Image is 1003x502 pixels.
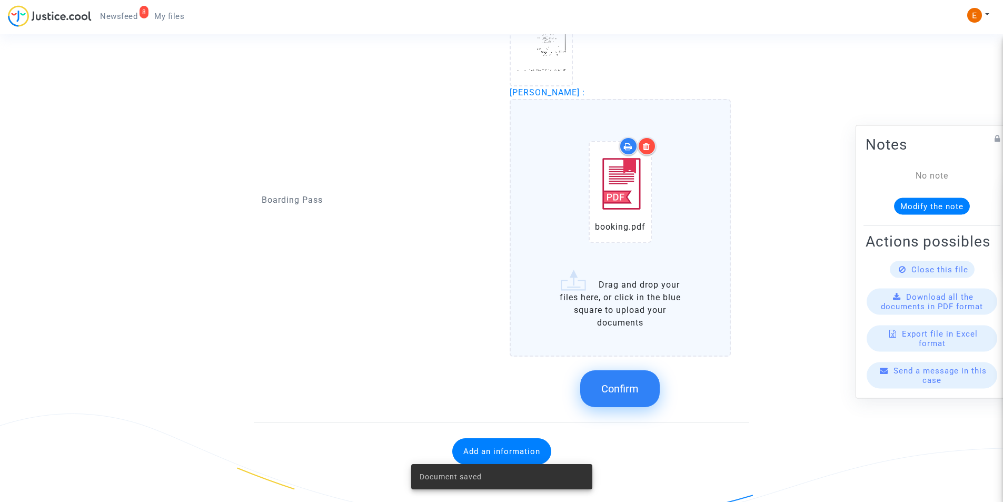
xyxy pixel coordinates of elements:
span: My files [154,12,184,21]
span: [PERSON_NAME] : [510,87,585,97]
span: Download all the documents in PDF format [881,292,983,311]
span: Close this file [911,264,968,274]
span: Confirm [601,382,639,395]
span: Newsfeed [100,12,137,21]
img: jc-logo.svg [8,5,92,27]
div: 8 [140,6,149,18]
button: Add an information [452,438,551,465]
div: No note [881,169,982,182]
h2: Actions possibles [866,232,998,250]
span: Send a message in this case [893,366,987,385]
h2: Notes [866,135,998,153]
button: Modify the note [894,198,970,214]
span: Document saved [420,471,482,482]
a: 8Newsfeed [92,8,146,24]
img: ACg8ocIeiFvHKe4dA5oeRFd_CiCnuxWUEc1A2wYhRJE3TTWt=s96-c [967,8,982,23]
button: Confirm [580,370,660,407]
a: My files [146,8,193,24]
span: Export file in Excel format [902,329,978,348]
p: Boarding Pass [262,193,494,206]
